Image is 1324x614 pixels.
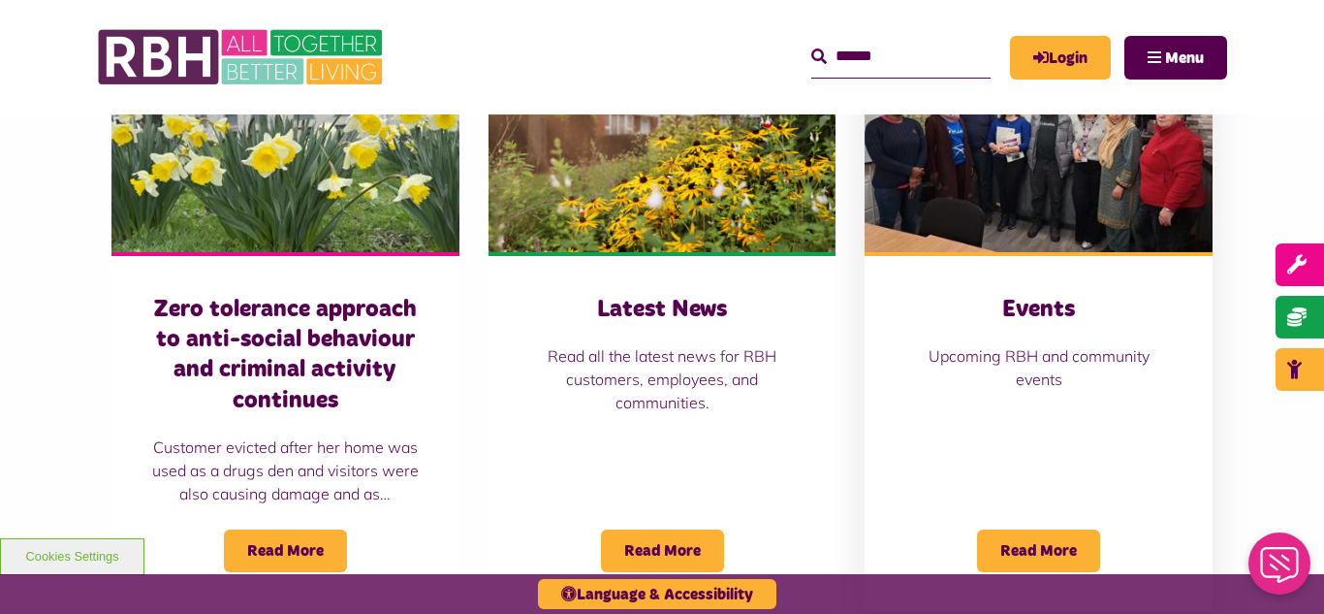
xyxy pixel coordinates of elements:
[489,35,836,611] a: Latest News Read all the latest news for RBH customers, employees, and communities. Read More
[811,36,991,78] input: Search
[903,344,1174,391] p: Upcoming RBH and community events
[1124,36,1227,80] button: Navigation
[865,35,1213,611] a: Events Upcoming RBH and community events Read More
[977,530,1100,572] span: Read More
[527,344,798,414] p: Read all the latest news for RBH customers, employees, and communities.
[111,35,459,252] img: Freehold
[527,295,798,325] h3: Latest News
[111,35,459,611] a: Zero tolerance approach to anti-social behaviour and criminal activity continues Customer evicted...
[865,35,1213,252] img: Group photo of customers and colleagues at Spotland Community Centre
[97,19,388,95] img: RBH
[601,530,724,572] span: Read More
[1237,527,1324,614] iframe: Netcall Web Assistant for live chat
[224,530,347,572] span: Read More
[538,579,776,609] button: Language & Accessibility
[150,295,421,416] h3: Zero tolerance approach to anti-social behaviour and criminal activity continues
[150,436,421,505] p: Customer evicted after her home was used as a drugs den and visitors were also causing damage and...
[489,35,836,252] img: SAZ MEDIA RBH HOUSING4
[1010,36,1111,80] a: MyRBH
[903,295,1174,325] h3: Events
[1165,50,1204,66] span: Menu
